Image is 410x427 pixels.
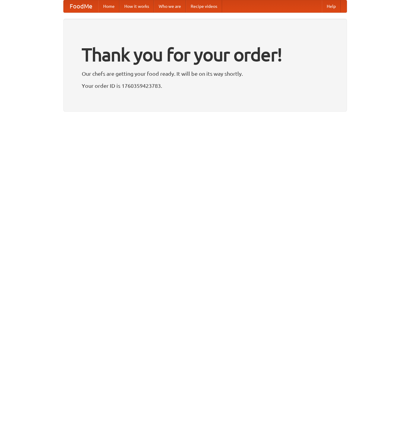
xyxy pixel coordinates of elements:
a: FoodMe [64,0,98,12]
h1: Thank you for your order! [82,40,329,69]
a: Home [98,0,119,12]
p: Your order ID is 1760359423783. [82,81,329,90]
a: Help [322,0,341,12]
a: Who we are [154,0,186,12]
p: Our chefs are getting your food ready. It will be on its way shortly. [82,69,329,78]
a: Recipe videos [186,0,222,12]
a: How it works [119,0,154,12]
